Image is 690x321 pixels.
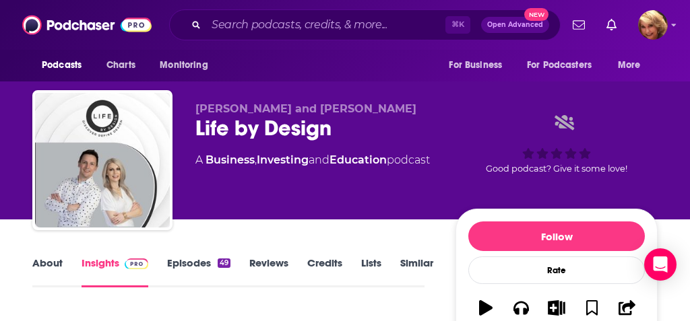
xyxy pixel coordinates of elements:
button: open menu [439,52,519,78]
span: Good podcast? Give it some love! [486,164,627,174]
span: More [618,56,641,75]
a: Credits [307,256,342,287]
span: Logged in as SuzNiles [638,10,668,40]
span: [PERSON_NAME] and [PERSON_NAME] [195,102,416,115]
button: open menu [518,52,611,78]
a: InsightsPodchaser Pro [82,256,148,287]
a: About [32,256,63,287]
img: Podchaser Pro [125,258,148,269]
a: Investing [257,153,309,166]
span: , [255,153,257,166]
span: Podcasts [42,56,82,75]
a: Episodes49 [167,256,230,287]
button: Open AdvancedNew [481,17,549,33]
span: ⌘ K [445,16,470,34]
div: A podcast [195,152,430,168]
img: Life by Design [35,93,170,227]
a: Business [206,153,255,166]
span: Monitoring [160,56,208,75]
a: Show notifications dropdown [567,13,590,36]
div: 49 [218,258,230,268]
button: open menu [32,52,99,78]
a: Education [330,153,387,166]
a: Show notifications dropdown [601,13,622,36]
a: Reviews [249,256,288,287]
span: For Podcasters [527,56,592,75]
button: Follow [468,221,645,251]
button: Show profile menu [638,10,668,40]
img: User Profile [638,10,668,40]
img: Podchaser - Follow, Share and Rate Podcasts [22,12,152,38]
div: Rate [468,256,645,284]
div: Search podcasts, credits, & more... [169,9,561,40]
div: Open Intercom Messenger [644,248,677,281]
div: Good podcast? Give it some love! [456,102,658,186]
button: open menu [150,52,225,78]
a: Lists [361,256,381,287]
span: New [524,8,548,21]
button: open menu [608,52,658,78]
a: Charts [98,52,144,78]
span: Open Advanced [487,22,543,28]
a: Similar [400,256,433,287]
span: Charts [106,56,135,75]
span: and [309,153,330,166]
span: For Business [449,56,502,75]
input: Search podcasts, credits, & more... [206,14,445,36]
